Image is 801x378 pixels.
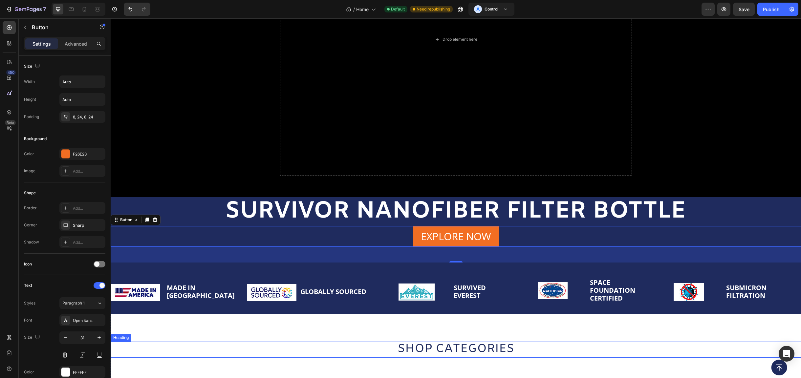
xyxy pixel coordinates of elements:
[24,151,34,157] div: Color
[733,3,755,16] button: Save
[73,369,104,375] div: FFFFFF
[427,264,457,281] img: gempages_476063608531321666-b5d7e048-7460-47a6-89fa-8f5df6e00426.jpg
[8,199,23,204] div: Button
[32,23,88,31] p: Button
[485,6,498,12] h3: Control
[739,7,749,12] span: Save
[56,265,133,281] p: MADE IN [GEOGRAPHIC_DATA]
[353,6,355,13] span: /
[65,40,87,47] p: Advanced
[779,346,794,362] div: Open Intercom Messenger
[24,62,41,71] div: Size
[124,3,150,16] div: Undo/Redo
[73,318,104,324] div: Open Sans
[32,40,51,47] p: Settings
[24,222,37,228] div: Corner
[190,269,256,277] p: GLOBALLY SOURCED
[356,6,369,13] span: Home
[391,6,405,12] span: Default
[73,240,104,245] div: Add...
[417,6,450,12] span: Need republishing
[24,205,37,211] div: Border
[6,70,16,75] div: 450
[111,18,801,378] iframe: To enrich screen reader interactions, please activate Accessibility in Grammarly extension settings
[60,76,105,88] input: Auto
[24,190,36,196] div: Shape
[24,168,35,174] div: Image
[59,297,105,309] button: Paragraph 1
[563,264,594,283] img: gempages_476063608531321666-fdc98349-7b1d-45b1-af4e-e49c8c9ea447.jpg
[343,273,375,281] p: EVEREST
[763,6,779,13] div: Publish
[332,18,367,24] div: Drop element here
[5,120,16,125] div: Beta
[24,96,36,102] div: Height
[73,222,104,228] div: Sharp
[24,114,39,120] div: Padding
[476,6,480,12] p: A
[24,283,32,288] div: Text
[24,79,35,85] div: Width
[62,300,85,306] span: Paragraph 1
[24,333,41,342] div: Size
[0,266,50,283] img: gempages_476063608531321666-e94f224a-cdba-430a-b5ed-f306ec098182.jpg
[24,300,35,306] div: Styles
[73,114,104,120] div: 8, 24, 8, 24
[73,205,104,211] div: Add...
[24,369,34,375] div: Color
[3,3,49,16] button: 7
[73,151,104,157] div: F26E23
[60,94,105,105] input: Auto
[24,239,39,245] div: Shadow
[43,5,46,13] p: 7
[288,265,324,282] img: gempages_476063608531321666-78b7dafc-d889-4231-a563-51149f5e96fe.jpg
[757,3,785,16] button: Publish
[24,317,32,323] div: Font
[73,168,104,174] div: Add...
[343,265,375,273] p: SURVIVED
[137,266,186,283] img: gempages_476063608531321666-16c64e27-510a-4c25-85a4-015445959df2.jpg
[468,3,514,16] button: AControl
[24,261,32,267] div: Icon
[24,136,47,142] div: Background
[479,260,543,284] p: SPACE FOUNDATION CERTIFIED
[616,265,656,281] p: SUBMICRON FILTRATION
[302,208,388,228] a: EXPLORE NOW
[1,316,19,322] div: Heading
[310,210,380,226] p: EXPLORE NOW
